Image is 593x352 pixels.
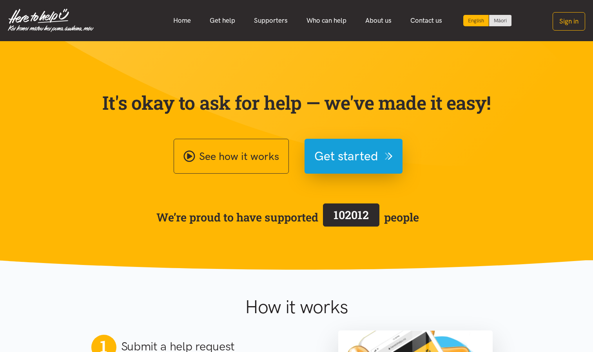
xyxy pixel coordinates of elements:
a: Switch to Te Reo Māori [489,15,511,26]
a: Supporters [245,12,297,29]
a: Home [164,12,200,29]
img: Home [8,9,94,32]
a: Get help [200,12,245,29]
span: We’re proud to have supported people [156,202,419,232]
div: Current language [463,15,489,26]
a: Contact us [401,12,452,29]
button: Get started [305,139,403,174]
h1: How it works [169,296,424,318]
button: Sign in [553,12,585,31]
p: It's okay to ask for help — we've made it easy! [101,91,493,114]
span: Get started [314,146,378,166]
a: 102012 [318,202,384,232]
a: Who can help [297,12,356,29]
a: See how it works [174,139,289,174]
span: 102012 [334,207,369,222]
a: About us [356,12,401,29]
div: Language toggle [463,15,512,26]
